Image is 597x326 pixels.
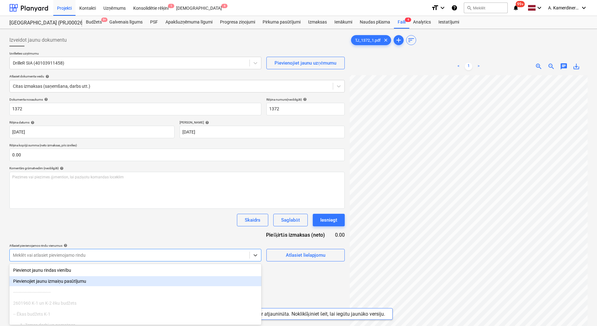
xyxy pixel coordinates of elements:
div: TJ_1372_1.pdf [351,35,391,45]
div: Lietotne Planyard ir atjaunināta. Noklikšķiniet šeit, lai iegūtu jaunāko versiju. [220,311,385,317]
span: help [44,75,49,78]
span: 9+ [101,18,107,22]
input: Dokumenta nosaukums [9,103,261,115]
input: Izpildes datums nav norādīts [180,126,345,138]
a: Budžets9+ [82,16,106,29]
span: Izveidot jaunu dokumentu [9,36,67,44]
span: help [59,166,64,170]
a: Izmaksas [304,16,331,29]
a: Apakšuzņēmuma līgumi [162,16,216,29]
a: Analytics [409,16,435,29]
div: Piešķirtās izmaksas (neto) [261,231,335,239]
div: Saglabāt [281,216,300,224]
span: chat [560,63,568,70]
input: Rēķina kopējā summa (neto izmaksas, pēc izvēles) [9,149,345,161]
div: ------------------------------ [9,287,261,297]
p: Rēķina kopējā summa (neto izmaksas, pēc izvēles) [9,143,345,149]
div: Faili [394,16,409,29]
span: zoom_in [535,63,542,70]
span: 1 [168,4,174,8]
span: 4 [405,18,411,22]
span: sort [407,36,415,44]
div: Rēķina numurs (neobligāti) [266,97,345,102]
div: Komentārs grāmatvedim (neobligāti) [9,166,345,170]
p: Izvēlieties uzņēmumu [9,51,261,57]
a: Progresa ziņojumi [216,16,259,29]
span: zoom_out [547,63,555,70]
span: help [302,97,307,101]
div: 0.00 [335,231,345,239]
span: TJ_1372_1.pdf [351,38,385,43]
a: Ienākumi [331,16,356,29]
div: 2601960 K-1 un K-2 ēku budžets [9,298,261,308]
span: save_alt [573,63,580,70]
input: Rēķina numurs [266,103,345,115]
button: Saglabāt [273,214,307,226]
div: Pievienojiet jaunu uzņēmumu [275,59,337,67]
div: -- Ēkas budžets K-1 [9,309,261,319]
a: Naudas plūsma [356,16,394,29]
input: Rēķina datums nav norādīts [9,126,175,138]
a: Iestatījumi [435,16,463,29]
iframe: Chat Widget [566,296,597,326]
span: clear [382,36,390,44]
div: Iesniegt [320,216,337,224]
button: Atlasiet lielapjomu [266,249,345,261]
span: help [62,244,67,247]
div: Pievienojiet jaunu izmaiņu pasūtījumu [9,276,261,286]
div: Pievienot jaunu rindas vienību [9,265,261,275]
a: Galvenais līgums [106,16,146,29]
div: Skaidrs [245,216,260,224]
div: Atlasiet dokumenta veidu [9,74,345,78]
button: Iesniegt [313,214,345,226]
a: Faili4 [394,16,409,29]
span: help [204,121,209,124]
div: [PERSON_NAME] [180,120,345,124]
span: 4 [221,4,228,8]
button: Pievienojiet jaunu uzņēmumu [266,57,345,69]
a: Next page [475,63,482,70]
span: add [395,36,402,44]
a: Previous page [455,63,462,70]
span: help [29,121,34,124]
div: Atlasiet lielapjomu [286,251,325,259]
span: help [43,97,48,101]
a: Page 1 is your current page [465,63,472,70]
div: [GEOGRAPHIC_DATA] (PRJ0002627, K-1 un K-2(2.kārta) 2601960 [9,20,75,26]
div: Budžets [82,16,106,29]
div: Atlasiet pievienojamos rindu vienumus [9,244,261,248]
a: Pirkuma pasūtījumi [259,16,304,29]
div: Dokumenta nosaukums [9,97,261,102]
a: PSF [146,16,162,29]
button: Skaidrs [237,214,268,226]
div: Rēķina datums [9,120,175,124]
